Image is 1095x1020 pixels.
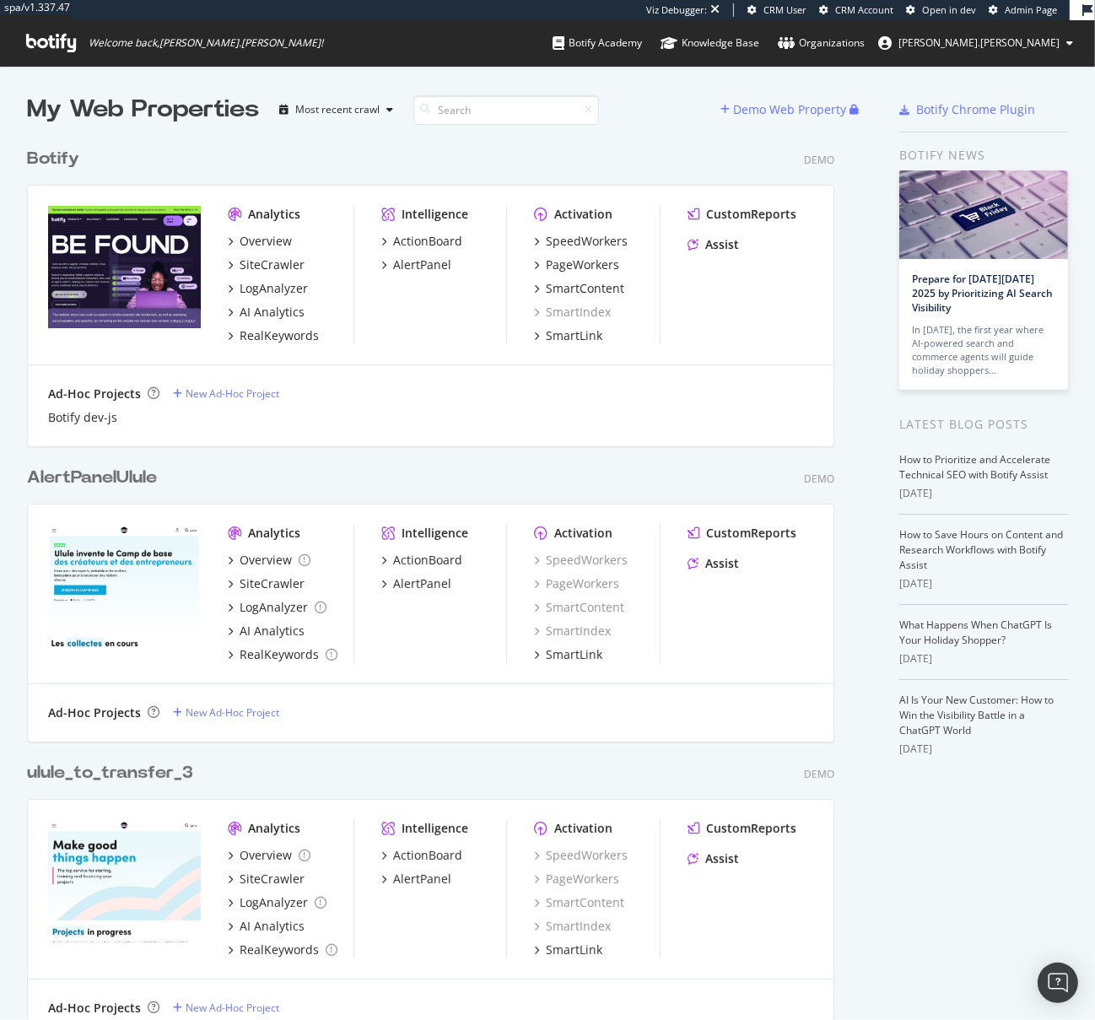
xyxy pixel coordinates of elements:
[534,894,624,911] a: SmartContent
[720,102,850,116] a: Demo Web Property
[27,761,200,785] a: ulule_to_transfer_3
[646,3,707,17] div: Viz Debugger:
[912,323,1055,377] div: In [DATE], the first year where AI-powered search and commerce agents will guide holiday shoppers…
[688,555,739,572] a: Assist
[173,386,279,401] a: New Ad-Hoc Project
[899,693,1054,737] a: AI Is Your New Customer: How to Win the Visibility Battle in a ChatGPT World
[534,304,611,321] div: SmartIndex
[393,575,451,592] div: AlertPanel
[705,555,739,572] div: Assist
[1005,3,1057,16] span: Admin Page
[720,96,850,123] button: Demo Web Property
[922,3,976,16] span: Open in dev
[554,206,612,223] div: Activation
[381,871,451,888] a: AlertPanel
[228,233,292,250] a: Overview
[240,304,305,321] div: AI Analytics
[48,1000,141,1017] div: Ad-Hoc Projects
[228,871,305,888] a: SiteCrawler
[899,527,1063,572] a: How to Save Hours on Content and Research Workflows with Botify Assist
[248,206,300,223] div: Analytics
[27,466,157,490] div: AlertPanelUlule
[393,256,451,273] div: AlertPanel
[381,233,462,250] a: ActionBoard
[534,871,619,888] div: PageWorkers
[865,30,1087,57] button: [PERSON_NAME].[PERSON_NAME]
[706,525,796,542] div: CustomReports
[899,452,1050,482] a: How to Prioritize and Accelerate Technical SEO with Botify Assist
[705,236,739,253] div: Assist
[240,646,319,663] div: RealKeywords
[240,599,308,616] div: LogAnalyzer
[381,575,451,592] a: AlertPanel
[27,93,259,127] div: My Web Properties
[546,280,624,297] div: SmartContent
[228,304,305,321] a: AI Analytics
[240,327,319,344] div: RealKeywords
[661,35,759,51] div: Knowledge Base
[413,95,599,125] input: Search
[534,918,611,935] div: SmartIndex
[240,552,292,569] div: Overview
[228,847,310,864] a: Overview
[228,280,308,297] a: LogAnalyzer
[173,705,279,720] a: New Ad-Hoc Project
[272,96,400,123] button: Most recent crawl
[240,623,305,640] div: AI Analytics
[248,820,300,837] div: Analytics
[393,552,462,569] div: ActionBoard
[534,280,624,297] a: SmartContent
[381,552,462,569] a: ActionBoard
[899,576,1068,591] div: [DATE]
[688,236,739,253] a: Assist
[912,272,1053,315] a: Prepare for [DATE][DATE] 2025 by Prioritizing AI Search Visibility
[706,820,796,837] div: CustomReports
[228,646,337,663] a: RealKeywords
[228,599,326,616] a: LogAnalyzer
[186,386,279,401] div: New Ad-Hoc Project
[240,847,292,864] div: Overview
[240,233,292,250] div: Overview
[899,742,1068,757] div: [DATE]
[688,525,796,542] a: CustomReports
[381,256,451,273] a: AlertPanel
[240,280,308,297] div: LogAnalyzer
[381,847,462,864] a: ActionBoard
[804,153,834,167] div: Demo
[553,35,642,51] div: Botify Academy
[1038,963,1078,1003] div: Open Intercom Messenger
[898,35,1060,50] span: nicolas.verbeke
[661,20,759,66] a: Knowledge Base
[228,942,337,958] a: RealKeywords
[27,147,86,171] a: Botify
[706,206,796,223] div: CustomReports
[295,105,380,115] div: Most recent crawl
[763,3,806,16] span: CRM User
[899,170,1068,259] img: Prepare for Black Friday 2025 by Prioritizing AI Search Visibility
[228,327,319,344] a: RealKeywords
[48,820,201,942] img: ulule_to_transfer_3
[228,256,305,273] a: SiteCrawler
[48,704,141,721] div: Ad-Hoc Projects
[534,942,602,958] a: SmartLink
[899,618,1052,647] a: What Happens When ChatGPT Is Your Holiday Shopper?
[534,599,624,616] div: SmartContent
[27,147,79,171] div: Botify
[899,415,1068,434] div: Latest Blog Posts
[228,575,305,592] a: SiteCrawler
[534,552,628,569] a: SpeedWorkers
[402,820,468,837] div: Intelligence
[48,206,201,328] img: Botify
[778,35,865,51] div: Organizations
[534,847,628,864] a: SpeedWorkers
[835,3,893,16] span: CRM Account
[48,409,117,426] div: Botify dev-js
[546,256,619,273] div: PageWorkers
[688,820,796,837] a: CustomReports
[554,525,612,542] div: Activation
[534,646,602,663] a: SmartLink
[89,36,323,50] span: Welcome back, [PERSON_NAME].[PERSON_NAME] !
